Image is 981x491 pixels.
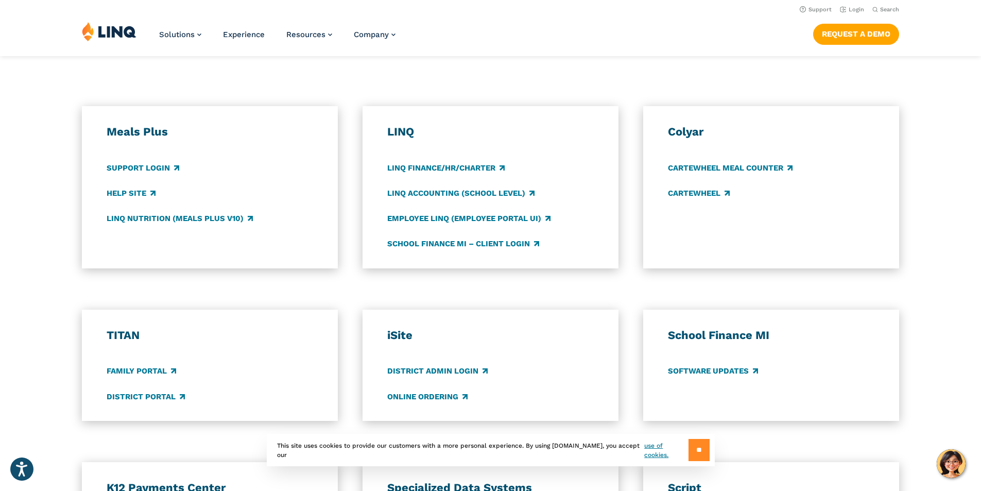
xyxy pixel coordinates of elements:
[937,449,966,478] button: Hello, have a question? Let’s chat.
[107,328,314,343] h3: TITAN
[668,125,875,139] h3: Colyar
[223,30,265,39] a: Experience
[872,6,899,13] button: Open Search Bar
[159,22,395,56] nav: Primary Navigation
[800,6,832,13] a: Support
[668,162,793,174] a: CARTEWHEEL Meal Counter
[387,391,468,402] a: Online Ordering
[880,6,899,13] span: Search
[387,188,535,199] a: LINQ Accounting (school level)
[813,24,899,44] a: Request a Demo
[354,30,389,39] span: Company
[354,30,395,39] a: Company
[159,30,201,39] a: Solutions
[286,30,332,39] a: Resources
[82,22,136,41] img: LINQ | K‑12 Software
[286,30,325,39] span: Resources
[107,366,176,377] a: Family Portal
[107,162,179,174] a: Support Login
[387,125,594,139] h3: LINQ
[644,441,688,460] a: use of cookies.
[668,366,758,377] a: Software Updates
[159,30,195,39] span: Solutions
[387,213,550,224] a: Employee LINQ (Employee Portal UI)
[107,188,156,199] a: Help Site
[107,391,185,402] a: District Portal
[267,434,715,466] div: This site uses cookies to provide our customers with a more personal experience. By using [DOMAIN...
[668,328,875,343] h3: School Finance MI
[107,125,314,139] h3: Meals Plus
[107,213,253,224] a: LINQ Nutrition (Meals Plus v10)
[840,6,864,13] a: Login
[387,366,488,377] a: District Admin Login
[668,188,730,199] a: CARTEWHEEL
[813,22,899,44] nav: Button Navigation
[387,238,539,249] a: School Finance MI – Client Login
[387,162,505,174] a: LINQ Finance/HR/Charter
[387,328,594,343] h3: iSite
